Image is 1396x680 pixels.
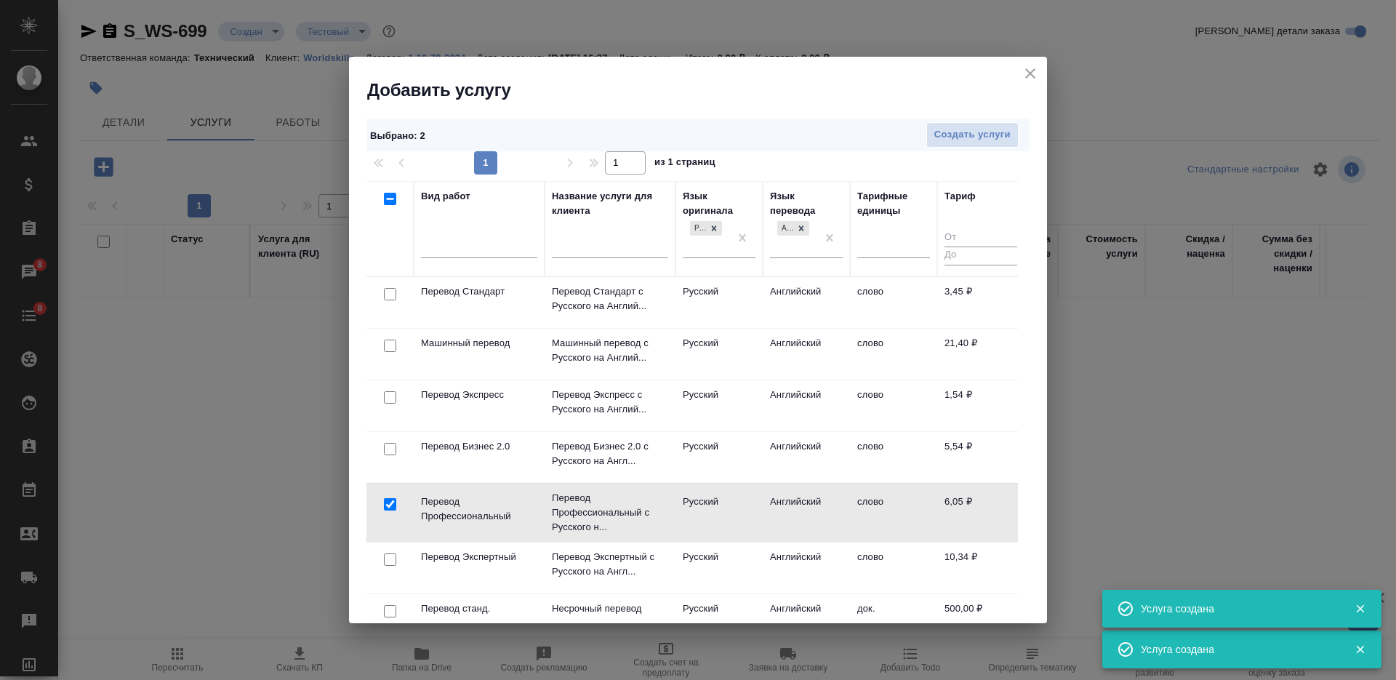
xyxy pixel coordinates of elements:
div: Английский [776,220,811,238]
td: Английский [763,543,850,593]
td: слово [850,487,937,538]
input: До [944,247,1017,265]
td: Русский [675,432,763,483]
button: Закрыть [1345,602,1375,615]
p: Перевод Профессиональный [421,495,537,524]
div: Русский [690,221,706,236]
div: Русский [689,220,723,238]
td: Английский [763,432,850,483]
td: 6,05 ₽ [937,487,1024,538]
button: Закрыть [1345,643,1375,656]
td: 21,40 ₽ [937,329,1024,380]
td: Русский [675,543,763,593]
span: Выбрано : 2 [370,130,425,141]
td: слово [850,432,937,483]
td: Английский [763,380,850,431]
td: Английский [763,487,850,538]
td: Русский [675,380,763,431]
td: 1,54 ₽ [937,380,1024,431]
td: слово [850,543,937,593]
p: Перевод станд. несрочный [421,601,537,631]
div: Тарифные единицы [857,189,930,218]
td: Английский [763,329,850,380]
p: Перевод Экспертный [421,550,537,564]
td: 5,54 ₽ [937,432,1024,483]
td: 10,34 ₽ [937,543,1024,593]
p: Перевод Экспертный с Русского на Англ... [552,550,668,579]
button: Создать услуги [926,122,1019,148]
td: Русский [675,277,763,328]
input: От [944,229,1017,247]
td: 500,00 ₽ [937,594,1024,645]
p: Перевод Экспресс [421,388,537,402]
div: Английский [777,221,793,236]
td: Русский [675,329,763,380]
div: Услуга создана [1141,642,1333,657]
div: Язык перевода [770,189,843,218]
td: Английский [763,277,850,328]
td: док. [850,594,937,645]
p: Машинный перевод [421,336,537,351]
div: Услуга создана [1141,601,1333,616]
td: Английский [763,594,850,645]
button: close [1019,63,1041,84]
p: Перевод Стандарт [421,284,537,299]
td: Русский [675,487,763,538]
p: Несрочный перевод стандартных докумен... [552,601,668,631]
p: Машинный перевод с Русского на Англий... [552,336,668,365]
td: слово [850,277,937,328]
div: Вид работ [421,189,470,204]
div: Название услуги для клиента [552,189,668,218]
p: Перевод Бизнес 2.0 [421,439,537,454]
h2: Добавить услугу [367,79,1047,102]
p: Перевод Стандарт с Русского на Англий... [552,284,668,313]
td: Русский [675,594,763,645]
p: Перевод Профессиональный с Русского н... [552,491,668,535]
td: слово [850,329,937,380]
p: Перевод Бизнес 2.0 с Русского на Англ... [552,439,668,468]
span: Создать услуги [934,127,1011,143]
p: Перевод Экспресс с Русского на Англий... [552,388,668,417]
td: слово [850,380,937,431]
div: Язык оригинала [683,189,755,218]
td: 3,45 ₽ [937,277,1024,328]
span: из 1 страниц [654,153,715,175]
div: Тариф [944,189,976,204]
